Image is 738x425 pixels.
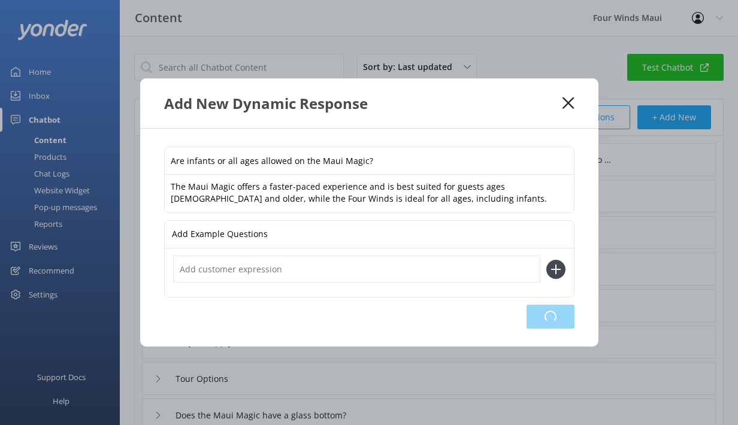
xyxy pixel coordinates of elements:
button: Close [562,97,574,109]
div: Add New Dynamic Response [164,93,563,113]
p: Add Example Questions [172,221,268,248]
textarea: The Maui Magic offers a faster-paced experience and is best suited for guests ages [DEMOGRAPHIC_D... [165,175,574,212]
input: Add customer expression [173,256,540,283]
input: Type a new question... [165,147,574,174]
